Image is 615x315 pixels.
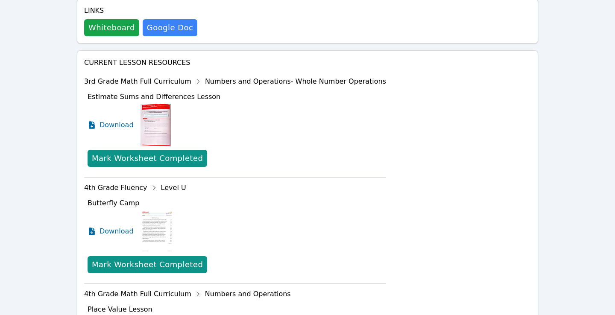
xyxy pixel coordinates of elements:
a: Google Doc [143,19,197,36]
span: Butterfly Camp [88,199,139,207]
a: Download [88,210,134,253]
div: Mark Worksheet Completed [92,152,203,164]
span: Estimate Sums and Differences Lesson [88,93,220,101]
span: Place Value Lesson [88,305,152,313]
img: Estimate Sums and Differences Lesson [141,104,171,146]
span: Download [100,226,134,236]
button: Mark Worksheet Completed [88,256,207,273]
div: 4th Grade Math Full Curriculum Numbers and Operations [84,287,386,301]
h4: Links [84,6,197,16]
img: Butterfly Camp [141,210,173,253]
div: 4th Grade Fluency Level U [84,181,386,195]
span: Download [100,120,134,130]
div: 3rd Grade Math Full Curriculum Numbers and Operations- Whole Number Operations [84,75,386,88]
button: Whiteboard [84,19,139,36]
div: Mark Worksheet Completed [92,259,203,271]
h4: Current Lesson Resources [84,58,531,68]
button: Mark Worksheet Completed [88,150,207,167]
a: Download [88,104,134,146]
